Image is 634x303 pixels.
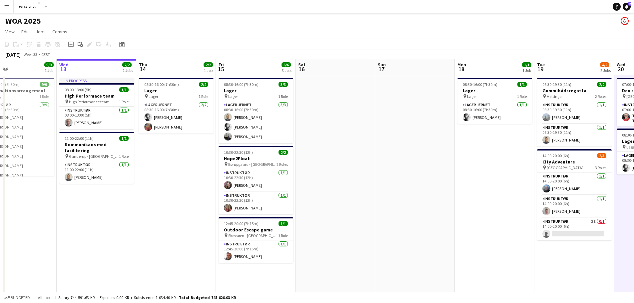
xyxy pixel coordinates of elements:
[37,295,53,300] span: All jobs
[623,3,631,11] a: 2
[50,27,70,36] a: Comms
[5,29,15,35] span: View
[19,27,32,36] a: Edit
[41,52,50,57] div: CEST
[52,29,67,35] span: Comms
[628,2,631,6] span: 2
[3,294,31,301] button: Budgeted
[58,295,236,300] div: Salary 744 591.63 KR + Expenses 0.00 KR + Subsistence 1 034.40 KR =
[22,52,39,57] span: Week 33
[5,16,41,26] h1: WOA 2025
[33,27,48,36] a: Jobs
[621,17,629,25] app-user-avatar: Drift Drift
[14,0,42,13] button: WOA 2025
[3,27,17,36] a: View
[179,295,236,300] span: Total Budgeted 745 626.03 KR
[5,51,21,58] div: [DATE]
[21,29,29,35] span: Edit
[11,295,30,300] span: Budgeted
[36,29,46,35] span: Jobs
